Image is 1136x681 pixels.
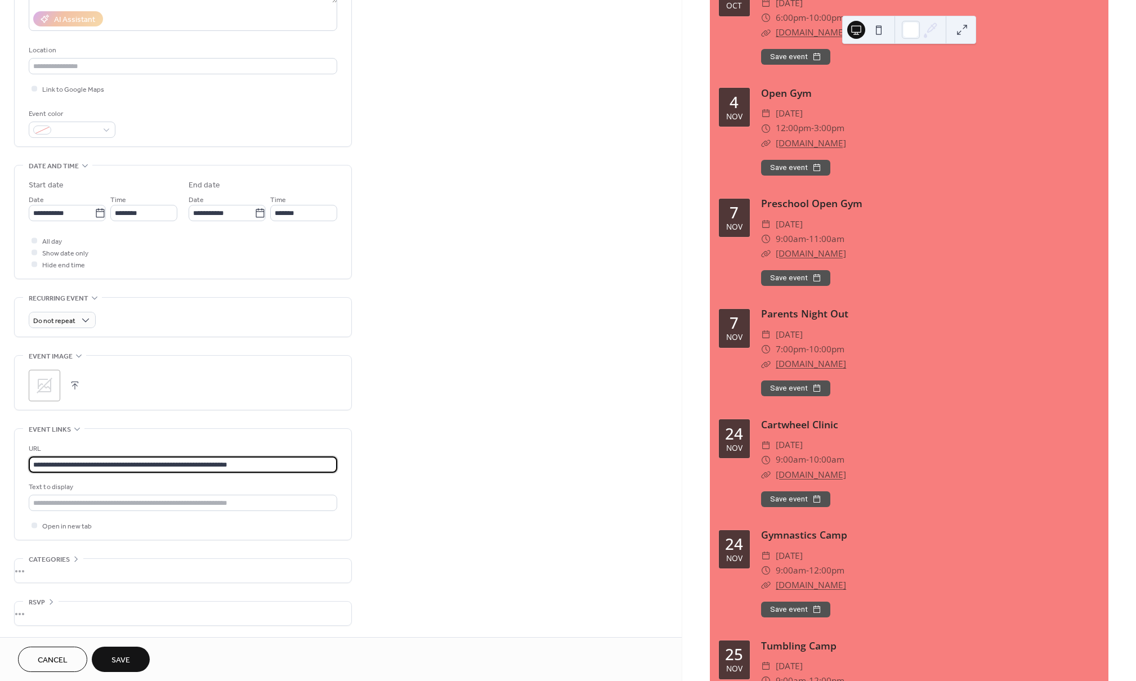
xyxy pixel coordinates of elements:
span: Event image [29,351,73,362]
span: Date and time [29,160,79,172]
div: ​ [761,106,771,121]
span: All day [42,236,62,248]
span: 12:00pm [809,563,844,578]
div: 25 [725,647,743,662]
a: Preschool Open Gym [761,196,862,210]
span: - [806,563,809,578]
span: 9:00am [776,563,806,578]
div: Nov [726,113,743,120]
span: 11:00am [809,232,844,247]
div: ​ [761,438,771,452]
span: Link to Google Maps [42,84,104,96]
span: 10:00am [809,452,844,467]
button: Save event [761,602,830,617]
div: 24 [725,426,743,442]
a: Open Gym [761,86,812,100]
span: Event links [29,424,71,436]
span: Open in new tab [42,521,92,532]
span: - [806,452,809,467]
span: - [806,11,809,25]
div: Nov [726,665,743,673]
div: Nov [726,444,743,452]
div: ​ [761,357,771,371]
span: 10:00pm [809,342,844,357]
div: 7 [730,315,739,331]
button: Save event [761,270,830,286]
span: [DATE] [776,217,803,232]
span: 9:00am [776,452,806,467]
div: ​ [761,11,771,25]
div: URL [29,443,335,455]
span: 10:00pm [809,11,844,25]
div: Nov [726,554,743,562]
div: ​ [761,342,771,357]
span: 6:00pm [776,11,806,25]
div: ​ [761,452,771,467]
span: - [811,121,814,136]
span: Show date only [42,248,88,259]
span: [DATE] [776,106,803,121]
div: End date [189,180,220,191]
a: Cartwheel Clinic [761,418,838,431]
div: 7 [730,205,739,221]
a: Gymnastics Camp [761,528,847,541]
button: Save event [761,491,830,507]
div: 4 [730,95,739,110]
span: Do not repeat [33,315,75,328]
div: Start date [29,180,64,191]
span: Categories [29,554,70,566]
span: [DATE] [776,659,803,674]
span: 12:00pm [776,121,811,136]
button: Cancel [18,647,87,672]
div: ​ [761,121,771,136]
span: - [806,342,809,357]
div: ​ [761,136,771,151]
a: [DOMAIN_NAME] [776,358,846,370]
div: ​ [761,247,771,261]
a: Parents Night Out [761,307,848,320]
div: ••• [15,602,351,625]
div: Nov [726,333,743,341]
div: ​ [761,659,771,674]
span: [DATE] [776,328,803,342]
a: [DOMAIN_NAME] [776,248,846,259]
button: Save event [761,380,830,396]
span: Save [111,655,130,666]
span: Time [270,194,286,206]
span: Date [189,194,204,206]
div: ; [29,370,60,401]
span: Cancel [38,655,68,666]
span: Date [29,194,44,206]
span: [DATE] [776,438,803,452]
div: ••• [15,559,351,583]
span: 7:00pm [776,342,806,357]
div: ​ [761,328,771,342]
div: ​ [761,25,771,40]
div: ​ [761,549,771,563]
div: ​ [761,563,771,578]
div: Event color [29,108,113,120]
a: [DOMAIN_NAME] [776,26,846,38]
a: Tumbling Camp [761,639,837,652]
span: Recurring event [29,293,88,304]
a: [DOMAIN_NAME] [776,579,846,591]
span: 3:00pm [814,121,844,136]
div: ​ [761,232,771,247]
span: RSVP [29,597,45,608]
a: [DOMAIN_NAME] [776,469,846,481]
button: Save event [761,160,830,176]
div: Nov [726,223,743,231]
div: Location [29,44,335,56]
div: ​ [761,578,771,593]
span: Time [110,194,126,206]
div: Text to display [29,481,335,493]
button: Save event [761,49,830,65]
div: Oct [726,2,742,10]
a: [DOMAIN_NAME] [776,137,846,149]
button: Save [92,647,150,672]
div: ​ [761,217,771,232]
span: 9:00am [776,232,806,247]
span: - [806,232,809,247]
div: ​ [761,468,771,482]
